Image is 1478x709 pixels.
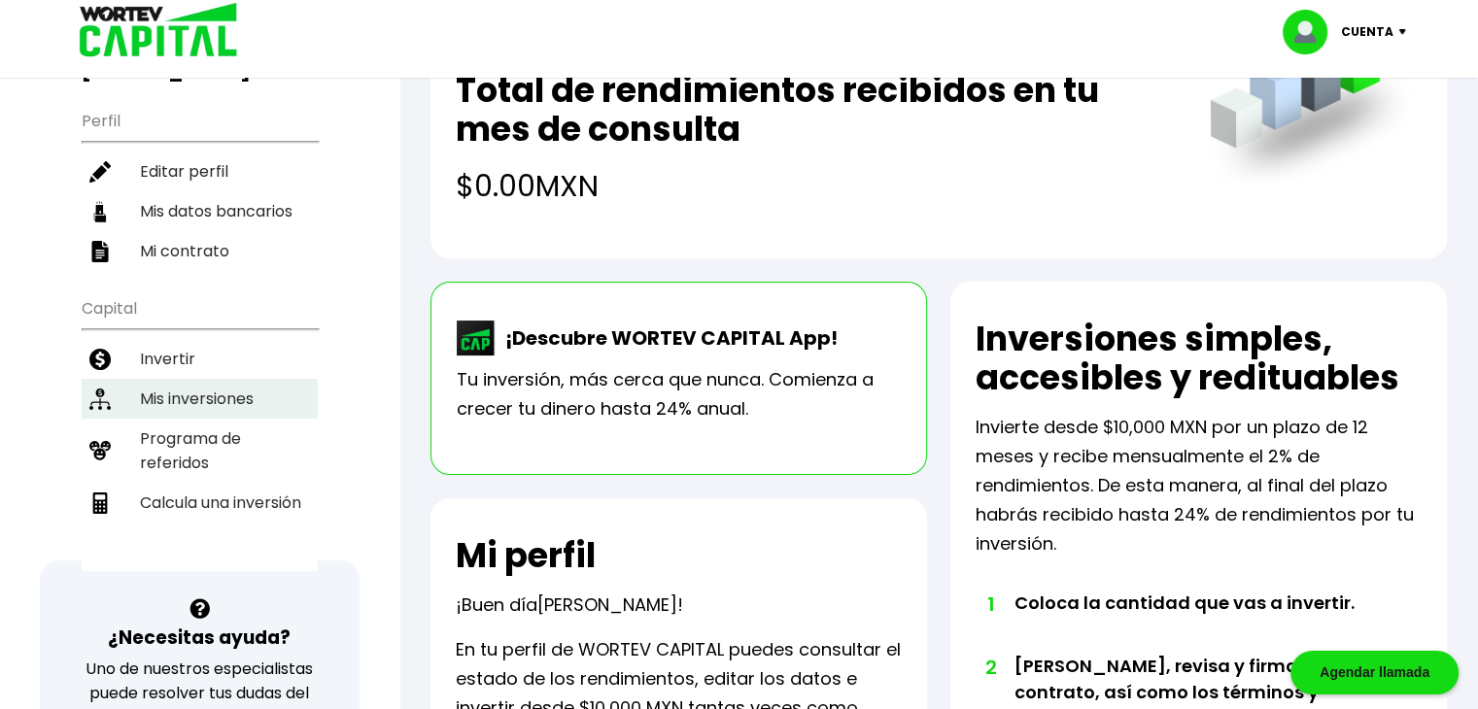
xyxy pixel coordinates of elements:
a: Mi contrato [82,231,318,271]
p: ¡Descubre WORTEV CAPITAL App! [496,323,838,353]
ul: Perfil [82,99,318,271]
li: Coloca la cantidad que vas a invertir. [1014,590,1377,653]
img: datos-icon.10cf9172.svg [89,201,111,222]
h2: Total de rendimientos recibidos en tu mes de consulta [456,71,1171,149]
span: 2 [985,653,995,682]
h2: Inversiones simples, accesibles y redituables [976,320,1422,397]
img: contrato-icon.f2db500c.svg [89,241,111,262]
p: ¡Buen día ! [456,591,683,620]
span: [PERSON_NAME] [537,592,677,617]
img: wortev-capital-app-icon [457,321,496,355]
img: profile-image [1283,10,1341,54]
img: calculadora-icon.17d418c4.svg [89,492,111,514]
h3: ¿Necesitas ayuda? [108,624,291,652]
h4: $0.00 MXN [456,164,1171,208]
img: inversiones-icon.6695dc30.svg [89,388,111,410]
img: icon-down [1393,29,1420,35]
a: Calcula una inversión [82,483,318,523]
a: Programa de referidos [82,419,318,483]
img: editar-icon.952d3147.svg [89,161,111,183]
h3: Buen día, [82,35,318,84]
h2: Mi perfil [456,536,596,575]
p: Invierte desde $10,000 MXN por un plazo de 12 meses y recibe mensualmente el 2% de rendimientos. ... [976,413,1422,558]
a: Mis datos bancarios [82,191,318,231]
a: Mis inversiones [82,379,318,419]
ul: Capital [82,287,318,571]
p: Cuenta [1341,17,1393,47]
div: Agendar llamada [1290,651,1459,694]
p: Tu inversión, más cerca que nunca. Comienza a crecer tu dinero hasta 24% anual. [457,365,901,423]
span: 1 [985,590,995,619]
img: invertir-icon.b3b967d7.svg [89,349,111,370]
a: Invertir [82,339,318,379]
a: Editar perfil [82,152,318,191]
img: recomiendanos-icon.9b8e9327.svg [89,440,111,461]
